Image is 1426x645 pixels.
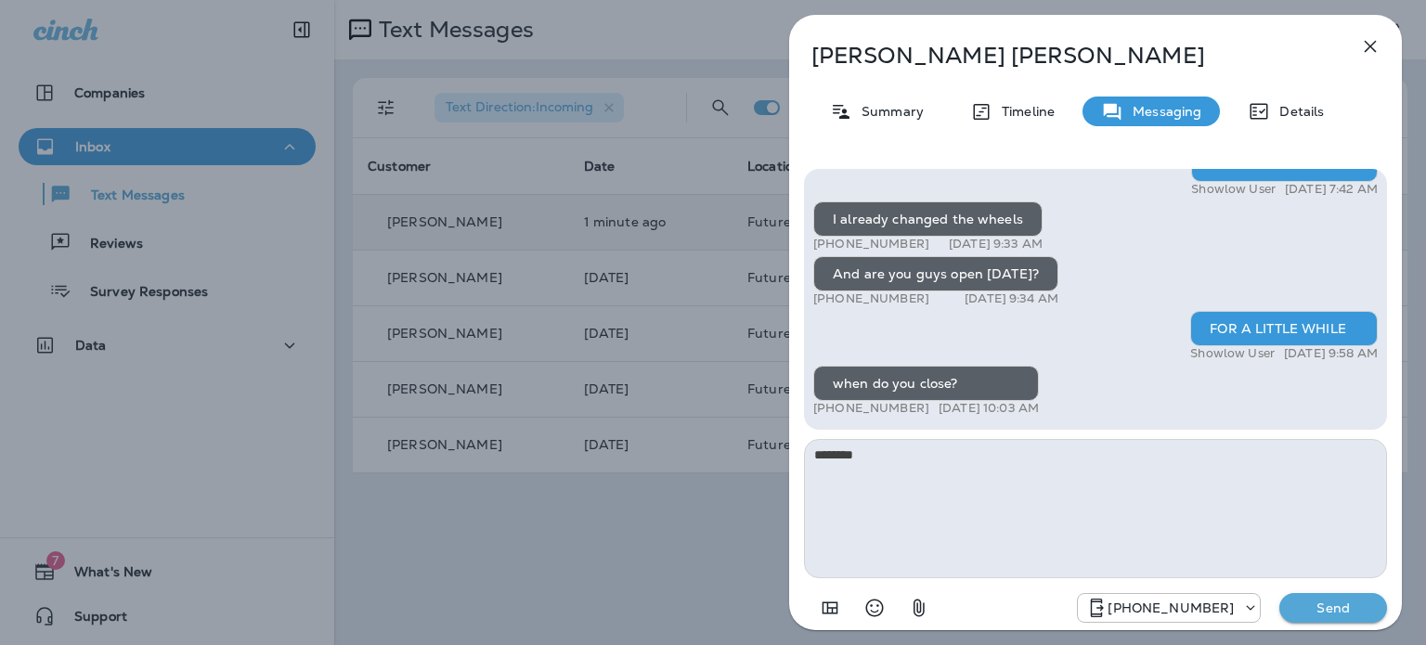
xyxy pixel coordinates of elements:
[813,366,1039,401] div: when do you close?
[939,401,1039,416] p: [DATE] 10:03 AM
[1191,182,1276,197] p: Showlow User
[949,237,1043,252] p: [DATE] 9:33 AM
[1190,311,1378,346] div: FOR A LITTLE WHILE
[1123,104,1201,119] p: Messaging
[813,201,1043,237] div: I already changed the wheels
[852,104,924,119] p: Summary
[1285,182,1378,197] p: [DATE] 7:42 AM
[856,589,893,626] button: Select an emoji
[1294,600,1372,616] p: Send
[1270,104,1324,119] p: Details
[811,589,849,626] button: Add in a premade template
[813,237,929,252] p: [PHONE_NUMBER]
[1279,593,1387,623] button: Send
[813,401,929,416] p: [PHONE_NUMBER]
[813,291,929,306] p: [PHONE_NUMBER]
[965,291,1058,306] p: [DATE] 9:34 AM
[992,104,1055,119] p: Timeline
[1190,346,1275,361] p: Showlow User
[1078,597,1260,619] div: +1 (928) 232-1970
[1284,346,1378,361] p: [DATE] 9:58 AM
[813,256,1058,291] div: And are you guys open [DATE]?
[811,43,1318,69] p: [PERSON_NAME] [PERSON_NAME]
[1108,600,1234,615] p: [PHONE_NUMBER]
